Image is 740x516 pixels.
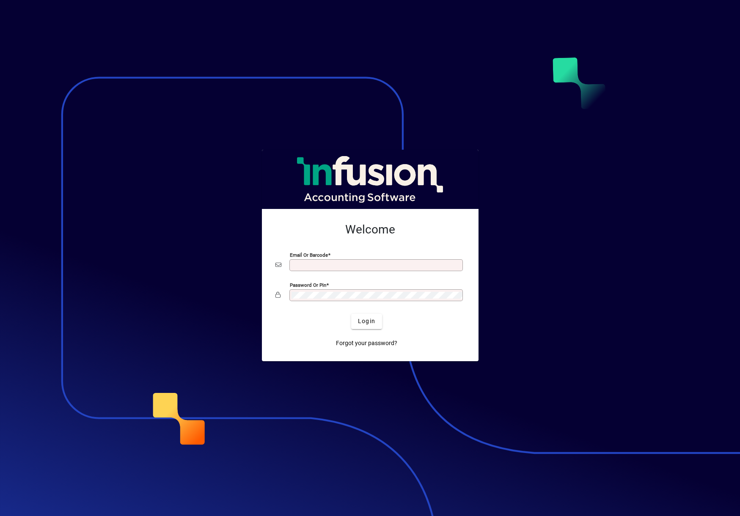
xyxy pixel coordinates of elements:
[358,317,375,326] span: Login
[351,314,382,329] button: Login
[290,282,326,288] mat-label: Password or Pin
[275,222,465,237] h2: Welcome
[333,336,401,351] a: Forgot your password?
[336,339,397,348] span: Forgot your password?
[290,252,328,258] mat-label: Email or Barcode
